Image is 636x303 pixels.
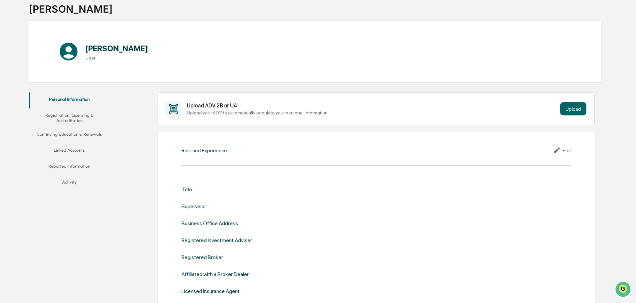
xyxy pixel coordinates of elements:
button: Continuing Education & Renewals [29,127,109,143]
div: Registered Investment Adviser [181,237,252,243]
div: We're available if you need us! [23,58,84,63]
a: 🗄️Attestations [46,81,85,93]
h1: [PERSON_NAME] [85,44,148,53]
div: Registered Broker [181,254,223,260]
div: Licensed Insurance Agent [181,288,240,294]
div: Affiliated with a Broker Dealer [181,271,249,277]
div: Role and Experience [181,147,227,154]
span: Attestations [55,84,83,90]
div: Upload ADV 2B or U4 [187,102,557,109]
div: Business Office Address [181,220,238,227]
h3: User [85,55,148,61]
span: Pylon [66,113,81,118]
div: Supervisor [181,203,206,210]
img: 1746055101610-c473b297-6a78-478c-a979-82029cc54cd1 [7,51,19,63]
iframe: Open customer support [615,281,633,299]
a: Powered byPylon [47,112,81,118]
span: Preclearance [13,84,43,90]
a: 🔎Data Lookup [4,94,45,106]
div: 🖐️ [7,84,12,90]
button: Reported Information [29,159,109,175]
p: How can we help? [7,14,121,25]
div: Upload your ADV to automatically populate your personal information. [187,110,557,115]
div: secondary tabs example [29,92,109,191]
span: Data Lookup [13,96,42,103]
button: Upload [560,102,586,115]
button: Linked Accounts [29,143,109,159]
div: 🗄️ [48,84,54,90]
div: Start new chat [23,51,109,58]
div: Edit [553,146,571,154]
div: Title [181,186,192,193]
button: Registration, Licensing & Accreditation [29,108,109,127]
a: 🖐️Preclearance [4,81,46,93]
div: 🔎 [7,97,12,102]
button: Start new chat [113,53,121,61]
button: Personal Information [29,92,109,108]
button: Activity [29,175,109,191]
